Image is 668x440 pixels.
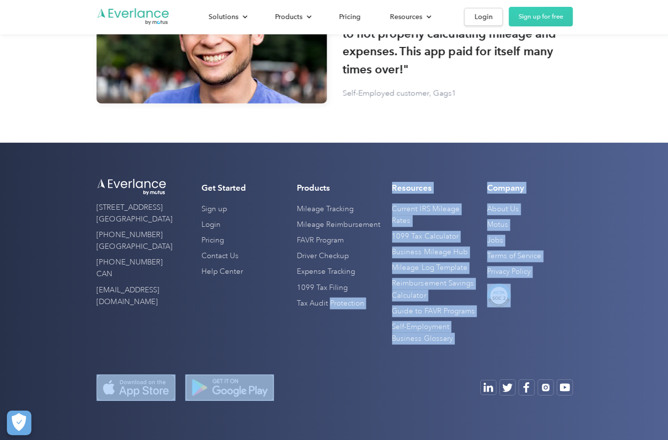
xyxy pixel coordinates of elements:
a: Open Instagram [536,379,553,396]
a: Open Youtube [479,380,495,395]
div: Products [265,9,319,26]
a: Self-Employment Business Glossary [391,319,477,347]
div: Login [473,12,491,24]
a: Privacy Policy [486,264,530,280]
div: Products [274,12,302,24]
h4: Get Started [201,182,245,194]
a: Login [201,218,220,233]
a: Pricing [201,233,223,249]
a: Motus [486,218,507,233]
a: Go to homepage [96,8,170,27]
div: Solutions [198,9,255,26]
a: Expense Tracking [296,264,354,280]
a: FAVR Program [296,233,343,249]
a: [PHONE_NUMBER] [GEOGRAPHIC_DATA] [96,228,172,255]
a: Login [463,9,502,27]
a: Mileage Reimbursement [296,218,379,233]
h4: Products [296,182,329,194]
a: Guide to FAVR Programs [391,304,474,319]
div: Solutions [208,12,238,24]
a: About Us [486,202,518,218]
p: Self-Employed customer, Gags1 [342,88,455,100]
a: Help Center [201,264,243,280]
a: Current IRS Mileage Rates [391,202,477,229]
a: 1099 Tax Calculator [391,229,458,245]
a: Open Facebook [517,379,534,396]
div: Pricing [338,12,360,24]
a: Tax Audit Protection [296,296,363,311]
a: Contact Us [201,249,238,264]
h4: Company [486,182,523,194]
a: Mileage Tracking [296,202,353,218]
button: Cookies Settings [7,411,31,435]
a: Open Youtube [556,379,572,396]
a: Business Mileage Hub [391,245,467,261]
a: Terms of Service [486,249,540,264]
a: Pricing [329,9,370,26]
a: Sign up [201,202,226,218]
img: Everlance logo white [96,178,167,197]
a: Driver Checkup [296,249,348,264]
a: 1099 Tax Filing [296,280,347,296]
a: Mileage Log Template [391,261,467,276]
a: [EMAIL_ADDRESS][DOMAIN_NAME] [96,283,167,310]
a: Reimbursement Savings Calculator [391,276,477,304]
a: [STREET_ADDRESS][GEOGRAPHIC_DATA] [96,200,172,228]
a: [PHONE_NUMBER] CAN [96,255,167,283]
div: Resources [379,9,439,26]
a: Sign up for free [508,8,572,27]
a: Jobs [486,233,502,249]
div: Resources [389,12,422,24]
a: Open Twitter [498,379,514,396]
h4: Resources [391,182,431,194]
